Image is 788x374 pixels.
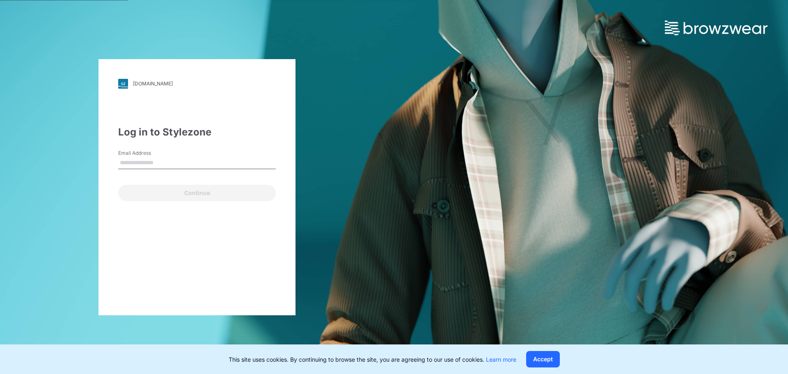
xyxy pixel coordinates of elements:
[229,355,516,364] p: This site uses cookies. By continuing to browse the site, you are agreeing to our use of cookies.
[118,125,276,140] div: Log in to Stylezone
[118,79,128,89] img: svg+xml;base64,PHN2ZyB3aWR0aD0iMjgiIGhlaWdodD0iMjgiIHZpZXdCb3g9IjAgMCAyOCAyOCIgZmlsbD0ibm9uZSIgeG...
[526,351,560,367] button: Accept
[665,21,767,35] img: browzwear-logo.73288ffb.svg
[118,149,176,157] label: Email Address
[118,79,276,89] a: [DOMAIN_NAME]
[133,80,173,87] div: [DOMAIN_NAME]
[486,356,516,363] a: Learn more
